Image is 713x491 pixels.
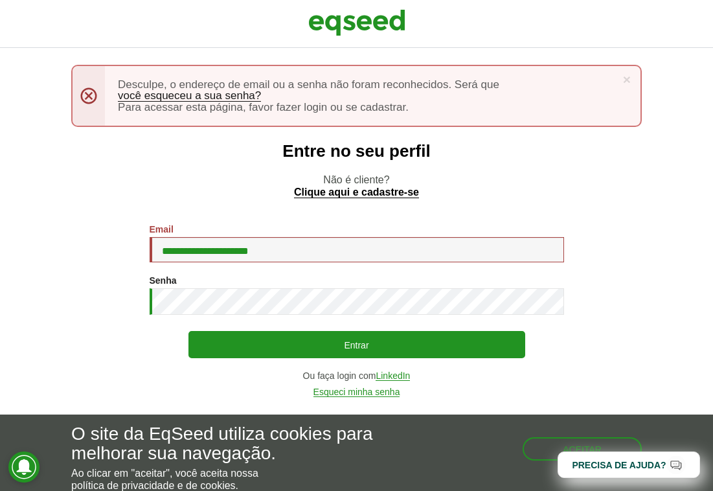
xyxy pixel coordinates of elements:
label: Email [150,225,174,234]
a: você esqueceu a sua senha? [118,90,261,102]
button: Entrar [188,331,525,358]
a: LinkedIn [376,371,410,381]
a: Clique aqui e cadastre-se [294,187,419,198]
a: × [623,73,631,86]
a: Esqueci minha senha [313,387,400,397]
h2: Entre no seu perfil [26,142,687,161]
label: Senha [150,276,177,285]
li: Desculpe, o endereço de email ou a senha não foram reconhecidos. Será que [118,79,615,102]
button: Aceitar [523,437,642,461]
h5: O site da EqSeed utiliza cookies para melhorar sua navegação. [71,424,413,464]
div: Ou faça login com [150,371,564,381]
p: Não é cliente? [26,174,687,198]
li: Para acessar esta página, favor fazer login ou se cadastrar. [118,102,615,113]
img: EqSeed Logo [308,6,405,39]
